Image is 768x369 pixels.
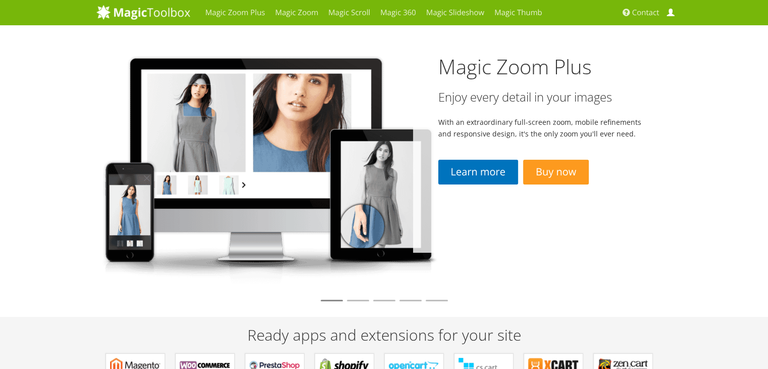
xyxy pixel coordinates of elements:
span: Contact [632,8,659,18]
h3: Enjoy every detail in your images [438,90,647,104]
img: magiczoomplus2-tablet.png [96,48,439,284]
img: MagicToolbox.com - Image tools for your website [96,5,190,20]
a: Learn more [438,160,518,184]
h2: Ready apps and extensions for your site [96,327,672,343]
a: Magic Zoom Plus [438,53,592,80]
a: Buy now [523,160,589,184]
p: With an extraordinary full-screen zoom, mobile refinements and responsive design, it's the only z... [438,116,647,140]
